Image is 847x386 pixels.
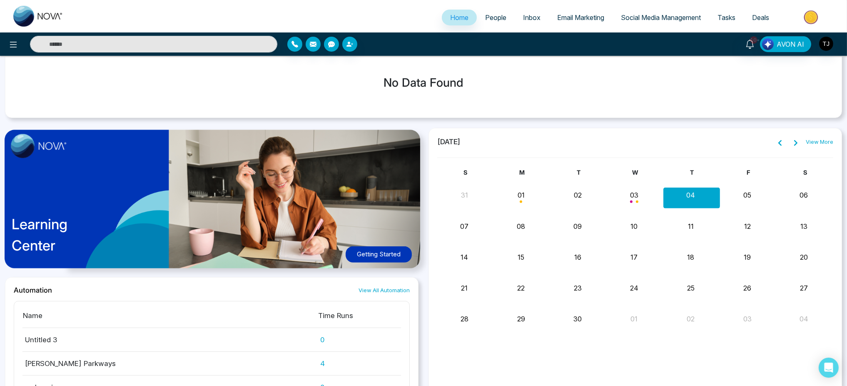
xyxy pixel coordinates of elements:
span: 10+ [750,36,757,44]
span: Deals [752,13,769,22]
a: People [477,10,515,25]
button: 14 [461,252,468,262]
a: LearningCenterGetting Started [5,128,419,278]
img: Lead Flow [762,38,774,50]
button: 12 [744,221,751,231]
button: 19 [744,252,751,262]
img: image [11,134,67,158]
button: Getting Started [346,246,412,263]
td: [PERSON_NAME] Parkways [22,352,318,376]
a: Inbox [515,10,549,25]
a: View More [806,138,833,146]
span: Email Marketing [557,13,604,22]
h2: Automation [14,286,52,294]
span: M [519,169,525,176]
button: 04 [800,314,808,324]
span: Home [450,13,468,22]
a: Email Marketing [549,10,613,25]
button: 02 [687,314,695,324]
button: 09 [573,221,582,231]
span: S [803,169,807,176]
span: W [633,169,638,176]
h3: No Data Found [12,76,835,90]
button: 18 [687,252,694,262]
p: Learning Center [12,213,67,256]
button: 05 [743,190,751,200]
img: Market-place.gif [782,8,842,27]
span: Tasks [717,13,735,22]
span: T [577,169,580,176]
span: S [463,169,467,176]
button: 27 [800,283,808,293]
button: 11 [688,221,694,231]
span: [DATE] [437,137,461,148]
th: Time Runs [318,310,401,328]
a: 10+ [740,36,760,51]
img: User Avatar [819,37,833,51]
button: 02 [574,190,582,200]
button: 16 [574,252,581,262]
td: Untitled 3 [22,328,318,352]
span: Social Media Management [621,13,701,22]
span: F [747,169,750,176]
button: AVON AI [760,36,811,52]
a: View All Automation [359,286,410,294]
button: 24 [630,283,638,293]
img: Nova CRM Logo [13,6,63,27]
a: Deals [744,10,777,25]
button: 07 [460,221,468,231]
span: T [690,169,694,176]
button: 04 [686,190,695,200]
td: 0 [318,328,401,352]
a: Home [442,10,477,25]
span: AVON AI [777,39,804,49]
button: 21 [461,283,468,293]
button: 25 [687,283,695,293]
button: 15 [518,252,524,262]
button: 22 [517,283,525,293]
th: Name [22,310,318,328]
td: 4 [318,352,401,376]
span: People [485,13,506,22]
a: Social Media Management [613,10,709,25]
button: 10 [631,221,638,231]
button: 20 [800,252,808,262]
button: 28 [461,314,468,324]
button: 06 [800,190,808,200]
a: Tasks [709,10,744,25]
button: 31 [461,190,468,200]
button: 26 [743,283,751,293]
button: 08 [517,221,525,231]
button: 01 [631,314,638,324]
button: 13 [800,221,807,231]
button: 17 [631,252,638,262]
button: 03 [743,314,752,324]
span: Inbox [523,13,541,22]
button: 29 [517,314,525,324]
div: Open Intercom Messenger [819,358,839,378]
button: 23 [574,283,582,293]
button: 30 [573,314,582,324]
